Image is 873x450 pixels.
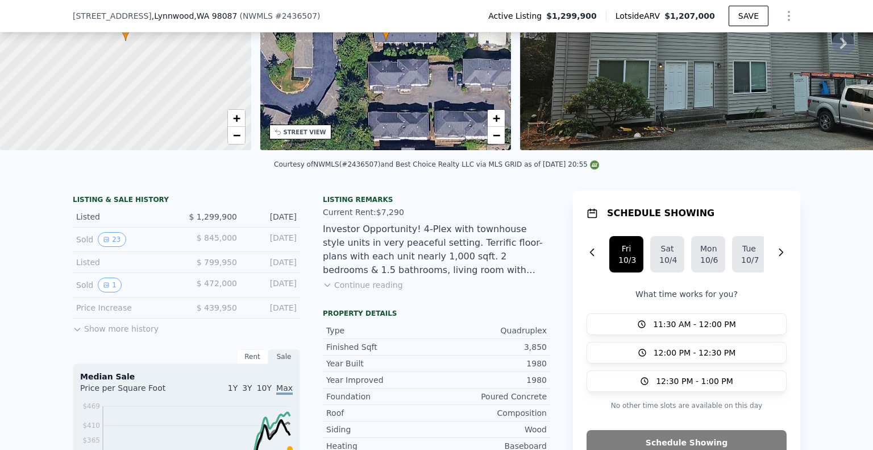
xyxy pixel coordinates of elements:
[197,303,237,312] span: $ 439,950
[246,211,297,222] div: [DATE]
[546,10,597,22] span: $1,299,900
[80,371,293,382] div: Median Sale
[194,11,237,20] span: , WA 98087
[98,278,122,292] button: View historical data
[609,236,643,273] button: Fri10/3
[488,110,505,127] a: Zoom in
[732,236,766,273] button: Tue10/7
[232,111,240,125] span: +
[618,243,634,254] div: Fri
[276,383,293,395] span: Max
[741,243,757,254] div: Tue
[741,254,757,266] div: 10/7
[587,399,787,412] p: No other time slots are available on this day
[587,342,787,364] button: 12:00 PM - 12:30 PM
[323,222,550,277] div: Investor Opportunity! 4-Plex with townhouse style units in very peaceful setting. Terrific floor-...
[488,10,546,22] span: Active Listing
[228,383,238,393] span: 1Y
[618,254,634,266] div: 10/3
[488,127,505,144] a: Zoom out
[73,319,159,335] button: Show more history
[326,341,436,353] div: Finished Sqft
[691,236,725,273] button: Mon10/6
[76,232,177,247] div: Sold
[436,424,547,435] div: Wood
[659,243,675,254] div: Sat
[197,258,237,267] span: $ 799,950
[326,407,436,419] div: Roof
[326,391,436,402] div: Foundation
[653,319,736,330] span: 11:30 AM - 12:00 PM
[82,402,100,410] tspan: $469
[197,233,237,242] span: $ 845,000
[232,128,240,142] span: −
[243,11,273,20] span: NWMLS
[284,128,326,137] div: STREET VIEW
[436,407,547,419] div: Composition
[76,278,177,292] div: Sold
[436,325,547,336] div: Quadruplex
[73,195,300,207] div: LISTING & SALE HISTORY
[197,279,237,288] span: $ 472,000
[242,383,252,393] span: 3Y
[587,313,787,335] button: 11:30 AM - 12:00 PM
[326,424,436,435] div: Siding
[246,257,297,268] div: [DATE]
[700,254,716,266] div: 10/6
[326,325,436,336] div: Type
[228,110,245,127] a: Zoom in
[493,111,500,125] span: +
[76,257,177,268] div: Listed
[436,374,547,386] div: 1980
[246,278,297,292] div: [DATE]
[189,212,237,221] span: $ 1,299,900
[326,374,436,386] div: Year Improved
[654,347,736,358] span: 12:00 PM - 12:30 PM
[76,211,177,222] div: Listed
[268,349,300,364] div: Sale
[98,232,126,247] button: View historical data
[587,370,787,392] button: 12:30 PM - 1:00 PM
[236,349,268,364] div: Rent
[246,302,297,313] div: [DATE]
[76,302,177,313] div: Price Increase
[275,11,317,20] span: # 2436507
[664,11,715,20] span: $1,207,000
[700,243,716,254] div: Mon
[82,422,100,430] tspan: $410
[257,383,272,393] span: 10Y
[323,208,376,217] span: Current Rent:
[323,195,550,204] div: Listing remarks
[436,358,547,369] div: 1980
[493,128,500,142] span: −
[80,382,186,401] div: Price per Square Foot
[239,10,320,22] div: ( )
[616,10,664,22] span: Lotside ARV
[436,341,547,353] div: 3,850
[326,358,436,369] div: Year Built
[659,254,675,266] div: 10/4
[729,6,768,26] button: SAVE
[656,375,733,387] span: 12:30 PM - 1:00 PM
[323,309,550,318] div: Property details
[650,236,684,273] button: Sat10/4
[82,436,100,444] tspan: $365
[246,232,297,247] div: [DATE]
[376,208,404,217] span: $7,290
[323,279,403,291] button: Continue reading
[587,288,787,300] p: What time works for you?
[274,160,599,168] div: Courtesy of NWMLS (#2436507) and Best Choice Realty LLC via MLS GRID as of [DATE] 20:55
[436,391,547,402] div: Poured Concrete
[778,5,800,27] button: Show Options
[228,127,245,144] a: Zoom out
[73,10,152,22] span: [STREET_ADDRESS]
[590,160,599,170] img: NWMLS Logo
[152,10,238,22] span: , Lynnwood
[607,207,714,220] h1: SCHEDULE SHOWING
